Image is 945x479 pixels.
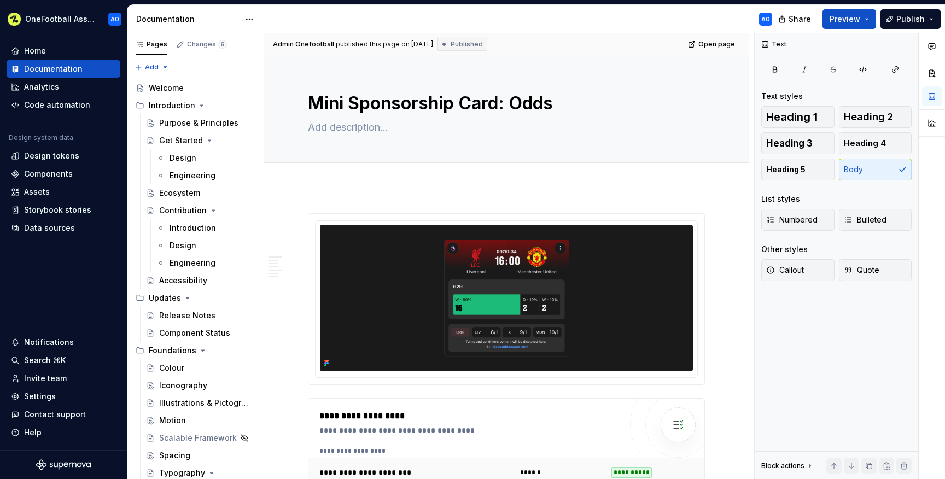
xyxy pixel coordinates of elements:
[131,342,259,359] div: Foundations
[766,265,804,276] span: Callout
[110,15,119,24] div: AO
[761,458,814,474] div: Block actions
[149,83,184,94] div: Welcome
[896,14,925,25] span: Publish
[7,42,120,60] a: Home
[131,60,172,75] button: Add
[142,114,259,132] a: Purpose & Principles
[152,167,259,184] a: Engineering
[7,165,120,183] a: Components
[839,209,912,231] button: Bulleted
[149,345,196,356] div: Foundations
[761,209,835,231] button: Numbered
[24,355,66,366] div: Search ⌘K
[761,15,770,24] div: AO
[336,40,433,49] div: published this page on [DATE]
[24,81,59,92] div: Analytics
[142,202,259,219] a: Contribution
[24,186,50,197] div: Assets
[7,424,120,441] button: Help
[698,40,735,49] span: Open page
[131,289,259,307] div: Updates
[149,100,195,111] div: Introduction
[761,244,808,255] div: Other styles
[24,168,73,179] div: Components
[761,132,835,154] button: Heading 3
[159,188,200,198] div: Ecosystem
[159,380,207,391] div: Iconography
[170,170,215,181] div: Engineering
[170,153,196,163] div: Design
[142,429,259,447] a: Scalable Framework
[159,135,203,146] div: Get Started
[24,45,46,56] div: Home
[306,90,703,116] textarea: Mini Sponsorship Card: Odds
[844,265,879,276] span: Quote
[24,409,86,420] div: Contact support
[8,13,21,26] img: 5b3d255f-93b1-499e-8f2d-e7a8db574ed5.png
[844,112,893,122] span: Heading 2
[451,40,483,49] span: Published
[839,259,912,281] button: Quote
[761,194,800,205] div: List styles
[152,149,259,167] a: Design
[159,433,237,443] div: Scalable Framework
[7,78,120,96] a: Analytics
[159,205,207,216] div: Contribution
[766,138,813,149] span: Heading 3
[170,258,215,268] div: Engineering
[159,363,184,373] div: Colour
[25,14,95,25] div: OneFootball Assist
[7,370,120,387] a: Invite team
[24,427,42,438] div: Help
[36,459,91,470] svg: Supernova Logo
[844,138,886,149] span: Heading 4
[159,415,186,426] div: Motion
[7,334,120,351] button: Notifications
[7,219,120,237] a: Data sources
[685,37,740,52] a: Open page
[24,337,74,348] div: Notifications
[159,310,215,321] div: Release Notes
[766,164,806,175] span: Heading 5
[24,391,56,402] div: Settings
[152,219,259,237] a: Introduction
[7,183,120,201] a: Assets
[159,468,205,478] div: Typography
[766,214,818,225] span: Numbered
[773,9,818,29] button: Share
[187,40,227,49] div: Changes
[136,14,240,25] div: Documentation
[766,112,818,122] span: Heading 1
[142,359,259,377] a: Colour
[159,328,230,338] div: Component Status
[2,7,125,31] button: OneFootball AssistAO
[170,223,216,233] div: Introduction
[152,237,259,254] a: Design
[159,450,190,461] div: Spacing
[136,40,167,49] div: Pages
[273,40,334,49] span: Admin Onefootball
[152,254,259,272] a: Engineering
[24,205,91,215] div: Storybook stories
[159,118,238,128] div: Purpose & Principles
[880,9,941,29] button: Publish
[142,412,259,429] a: Motion
[142,184,259,202] a: Ecosystem
[145,63,159,72] span: Add
[839,132,912,154] button: Heading 4
[9,133,73,142] div: Design system data
[7,352,120,369] button: Search ⌘K
[142,394,259,412] a: Illustrations & Pictograms
[839,106,912,128] button: Heading 2
[761,159,835,180] button: Heading 5
[7,388,120,405] a: Settings
[24,63,83,74] div: Documentation
[830,14,860,25] span: Preview
[24,373,67,384] div: Invite team
[159,275,207,286] div: Accessibility
[142,447,259,464] a: Spacing
[24,150,79,161] div: Design tokens
[159,398,249,408] div: Illustrations & Pictograms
